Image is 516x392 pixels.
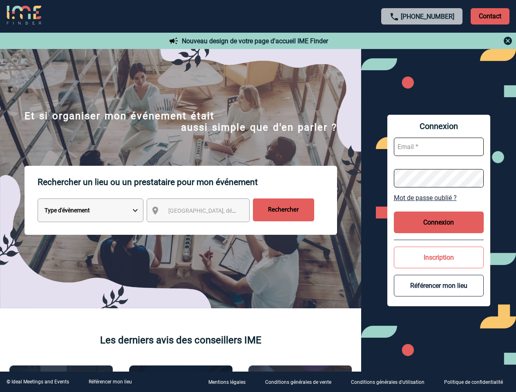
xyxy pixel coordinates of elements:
[7,379,69,385] div: © Ideal Meetings and Events
[208,380,246,385] p: Mentions légales
[394,194,484,202] a: Mot de passe oublié ?
[168,207,282,214] span: [GEOGRAPHIC_DATA], département, région...
[471,8,509,24] p: Contact
[394,247,484,268] button: Inscription
[259,378,344,386] a: Conditions générales de vente
[344,378,438,386] a: Conditions générales d'utilisation
[38,166,337,198] p: Rechercher un lieu ou un prestataire pour mon événement
[351,380,424,385] p: Conditions générales d'utilisation
[394,275,484,296] button: Référencer mon lieu
[389,12,399,22] img: call-24-px.png
[438,378,516,386] a: Politique de confidentialité
[253,198,314,221] input: Rechercher
[202,378,259,386] a: Mentions légales
[444,380,503,385] p: Politique de confidentialité
[265,380,331,385] p: Conditions générales de vente
[394,121,484,131] span: Connexion
[394,212,484,233] button: Connexion
[401,13,454,20] a: [PHONE_NUMBER]
[394,138,484,156] input: Email *
[89,379,132,385] a: Référencer mon lieu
